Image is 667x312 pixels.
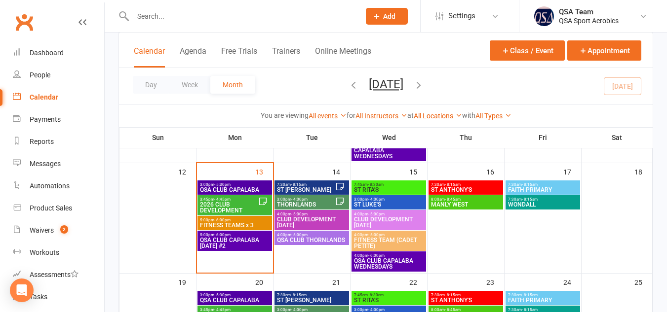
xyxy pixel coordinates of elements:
a: All Locations [414,112,462,120]
span: 3:00pm [353,308,424,312]
span: - 4:45pm [214,308,231,312]
span: WONDALL [508,202,578,208]
th: Sun [119,127,196,148]
div: People [30,71,50,79]
button: Add [366,8,408,25]
span: - 8:15am [445,182,461,187]
div: Assessments [30,271,78,278]
th: Thu [428,127,505,148]
div: 22 [409,274,427,290]
a: Dashboard [13,42,104,64]
span: - 4:45pm [214,197,231,202]
span: - 8:15am [522,293,538,297]
span: QSA CLUB CAPALABA WEDNESDAYS [353,258,424,270]
span: - 4:00pm [291,197,308,202]
img: thumb_image1645967867.png [534,6,554,26]
span: 4:00pm [276,233,347,237]
span: 3:00pm [353,197,424,202]
span: CLUB DEVELOPMENT [DATE] [353,216,424,228]
span: - 8:30am [368,293,384,297]
span: 8:00am [431,197,501,202]
span: - 8:45am [445,308,461,312]
div: 16 [486,163,504,179]
span: Settings [448,5,475,27]
span: QSA CLUB CAPALABA [DATE] #2 [199,237,270,249]
span: 3:45pm [199,308,270,312]
span: 7:30am [508,293,578,297]
span: FITNESS TEAMS x 3 [199,222,270,228]
a: Product Sales [13,197,104,219]
div: Dashboard [30,49,64,57]
span: - 5:00pm [291,212,308,216]
a: Automations [13,175,104,197]
div: Reports [30,138,54,145]
div: 18 [634,163,652,179]
a: Workouts [13,242,104,264]
a: People [13,64,104,86]
span: - 4:00pm [368,197,385,202]
div: 25 [634,274,652,290]
div: 12 [178,163,196,179]
span: FAITH PRIMARY [508,297,578,303]
span: 5:00pm [199,218,270,222]
span: 3:00pm [276,308,347,312]
a: All Instructors [355,112,407,120]
span: 4:00pm [353,253,424,258]
span: - 6:00pm [214,233,231,237]
div: 15 [409,163,427,179]
span: ST RITA'S [353,297,424,303]
a: Assessments [13,264,104,286]
button: Class / Event [490,40,565,61]
span: 7:45am [353,293,424,297]
a: All Types [475,112,511,120]
button: Free Trials [221,46,257,68]
span: 4:00pm [353,212,424,216]
span: - 4:00pm [291,308,308,312]
div: 24 [563,274,581,290]
div: Messages [30,160,61,168]
button: Week [169,76,210,94]
span: QSA CLUB CAPALABA [199,297,270,303]
span: 7:30am [431,182,501,187]
div: 13 [255,163,273,179]
span: 7:30am [508,308,578,312]
button: Online Meetings [315,46,371,68]
span: - 5:00pm [368,233,385,237]
input: Search... [130,9,353,23]
span: - 6:00pm [368,253,385,258]
span: MANLY WEST [431,202,501,208]
th: Fri [505,127,582,148]
span: ST RITA'S [353,187,424,193]
span: - 8:15am [522,182,538,187]
th: Wed [351,127,428,148]
span: 3:45pm [199,197,258,202]
span: - 4:00pm [368,308,385,312]
span: - 8:45am [445,197,461,202]
span: - 8:15am [291,293,307,297]
strong: at [407,111,414,119]
span: - 8:15am [522,308,538,312]
span: 7:30am [276,182,335,187]
span: - 8:30am [368,182,384,187]
span: 7:30am [508,182,578,187]
span: CLUB DEVELOPMENT [DATE] [276,216,347,228]
div: 17 [563,163,581,179]
span: 3:00pm [276,197,335,202]
strong: with [462,111,475,119]
span: - 5:00pm [291,233,308,237]
a: Calendar [13,86,104,108]
div: QSA Sport Aerobics [559,16,619,25]
div: 20 [255,274,273,290]
button: Calendar [134,46,165,68]
button: Agenda [180,46,206,68]
a: Reports [13,131,104,153]
button: Appointment [567,40,641,61]
a: Payments [13,108,104,131]
span: FITNESS TEAM (CADET PETITE) [353,237,424,249]
span: 8:00am [431,308,501,312]
th: Tue [274,127,351,148]
span: ST LUKE'S [353,202,424,208]
span: 4:00pm [353,233,424,237]
div: Payments [30,115,61,123]
div: 21 [332,274,350,290]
